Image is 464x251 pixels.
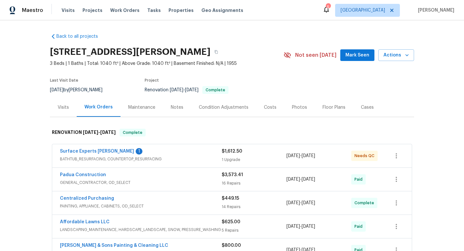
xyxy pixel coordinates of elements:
[169,7,194,14] span: Properties
[100,130,116,135] span: [DATE]
[170,88,183,92] span: [DATE]
[286,200,315,206] span: -
[50,60,284,67] span: 3 Beds | 1 Baths | Total: 1040 ft² | Above Grade: 1040 ft² | Basement Finished: N/A | 1955
[50,88,63,92] span: [DATE]
[354,200,377,206] span: Complete
[302,201,315,205] span: [DATE]
[60,156,222,162] span: BATHTUB_RESURFACING, COUNTERTOP_RESURFACING
[222,180,286,186] div: 16 Repairs
[286,176,315,183] span: -
[292,104,307,111] div: Photos
[82,7,102,14] span: Projects
[170,88,198,92] span: -
[222,156,286,163] div: 1 Upgrade
[52,129,116,136] h6: RENOVATION
[286,154,300,158] span: [DATE]
[203,88,228,92] span: Complete
[171,104,183,111] div: Notes
[60,203,222,209] span: PAINTING, APPLIANCE, CABINETS, OD_SELECT
[222,149,242,154] span: $1,612.50
[302,224,315,229] span: [DATE]
[222,227,286,234] div: 5 Repairs
[340,49,374,61] button: Mark Seen
[50,122,414,143] div: RENOVATION [DATE]-[DATE]Complete
[147,8,161,13] span: Tasks
[50,86,110,94] div: by [PERSON_NAME]
[383,51,409,59] span: Actions
[210,46,222,58] button: Copy Address
[222,173,243,177] span: $3,573.41
[58,104,69,111] div: Visits
[354,153,377,159] span: Needs QC
[60,226,222,233] span: LANDSCAPING_MAINTENANCE, HARDSCAPE_LANDSCAPE, SNOW, PRESSURE_WASHING
[22,7,43,14] span: Maestro
[222,196,239,201] span: $449.15
[264,104,276,111] div: Costs
[354,223,365,230] span: Paid
[415,7,454,14] span: [PERSON_NAME]
[286,201,300,205] span: [DATE]
[341,7,385,14] span: [GEOGRAPHIC_DATA]
[286,177,300,182] span: [DATE]
[50,78,78,82] span: Last Visit Date
[145,88,228,92] span: Renovation
[222,204,286,210] div: 14 Repairs
[60,196,114,201] a: Centralized Purchasing
[110,7,140,14] span: Work Orders
[201,7,243,14] span: Geo Assignments
[199,104,248,111] div: Condition Adjustments
[222,243,241,248] span: $800.00
[83,130,116,135] span: -
[302,177,315,182] span: [DATE]
[378,49,414,61] button: Actions
[354,176,365,183] span: Paid
[136,148,142,155] div: 1
[83,130,98,135] span: [DATE]
[326,4,330,10] div: 5
[286,224,300,229] span: [DATE]
[120,129,145,136] span: Complete
[222,220,240,224] span: $625.00
[361,104,374,111] div: Cases
[286,153,315,159] span: -
[60,179,222,186] span: GENERAL_CONTRACTOR, OD_SELECT
[128,104,155,111] div: Maintenance
[145,78,159,82] span: Project
[50,33,112,40] a: Back to all projects
[345,51,369,59] span: Mark Seen
[286,223,315,230] span: -
[295,52,336,58] span: Not seen [DATE]
[60,220,110,224] a: Affordable Lawns LLC
[60,243,168,248] a: [PERSON_NAME] & Sons Painting & Cleaning LLC
[60,149,134,154] a: Surface Experts [PERSON_NAME]
[185,88,198,92] span: [DATE]
[60,173,106,177] a: Padua Construction
[323,104,345,111] div: Floor Plans
[302,154,315,158] span: [DATE]
[84,104,113,110] div: Work Orders
[62,7,75,14] span: Visits
[50,49,210,55] h2: [STREET_ADDRESS][PERSON_NAME]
